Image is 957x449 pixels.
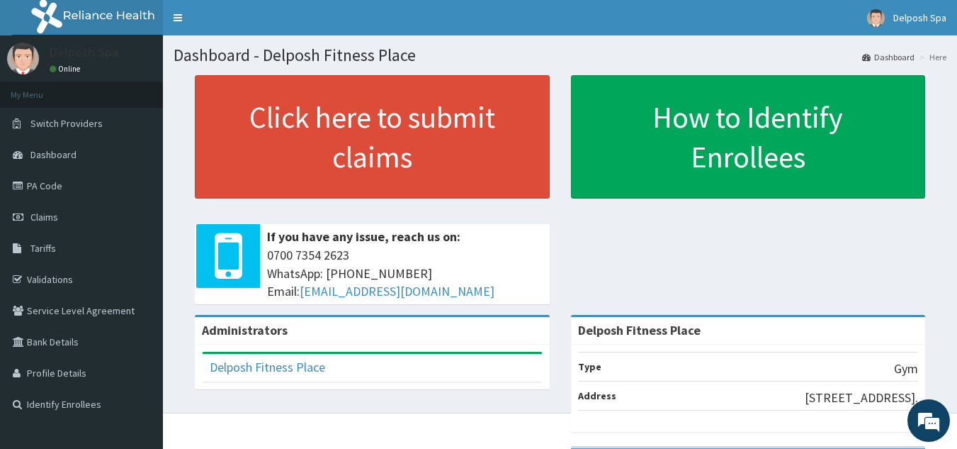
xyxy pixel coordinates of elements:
[30,211,58,223] span: Claims
[7,43,39,74] img: User Image
[195,75,550,199] a: Click here to submit claims
[50,46,118,59] p: Delposh Spa
[578,322,701,338] strong: Delposh Fitness Place
[30,117,103,130] span: Switch Providers
[916,51,946,63] li: Here
[30,242,56,255] span: Tariffs
[805,389,918,407] p: [STREET_ADDRESS].
[267,228,460,245] b: If you have any issue, reach us on:
[300,283,494,299] a: [EMAIL_ADDRESS][DOMAIN_NAME]
[26,71,57,106] img: d_794563401_company_1708531726252_794563401
[210,359,325,375] a: Delposh Fitness Place
[862,51,914,63] a: Dashboard
[867,9,885,27] img: User Image
[578,389,616,402] b: Address
[267,246,543,301] span: 0700 7354 2623 WhatsApp: [PHONE_NUMBER] Email:
[232,7,266,41] div: Minimize live chat window
[894,360,918,378] p: Gym
[74,79,238,98] div: Chat with us now
[7,299,270,348] textarea: Type your message and hit 'Enter'
[571,75,926,199] a: How to Identify Enrollees
[578,360,601,373] b: Type
[30,148,77,161] span: Dashboard
[50,64,84,74] a: Online
[82,134,196,277] span: We're online!
[893,11,946,24] span: Delposh Spa
[174,46,946,65] h1: Dashboard - Delposh Fitness Place
[202,322,288,338] b: Administrators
